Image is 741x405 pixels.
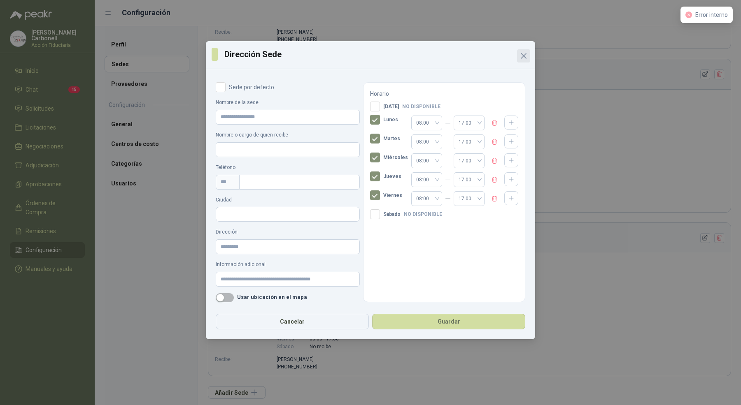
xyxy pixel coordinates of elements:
label: Dirección [216,228,360,236]
span: close-circle [685,12,692,18]
span: 08:00 [416,136,437,148]
span: 08:00 [416,155,437,167]
span: 08:00 [416,174,437,186]
h3: Dirección Sede [224,48,529,60]
button: Close [517,49,530,62]
span: Sede por defecto [226,84,277,90]
span: Lunes [380,117,401,122]
span: 17:00 [459,117,480,129]
p: Usar ubicación en el mapa [237,293,307,302]
span: Error interno [695,12,728,18]
span: Viernes [380,193,405,198]
span: 17:00 [459,174,480,186]
label: Información adicional [216,261,360,268]
label: Teléfono [216,164,360,171]
label: Nombre o cargo de quien recibe [216,131,360,139]
p: Horario [370,89,518,98]
span: 17:00 [459,192,480,205]
span: [DATE] [380,104,402,109]
span: No disponible [404,212,442,217]
button: Guardar [372,314,525,329]
span: Miércoles [380,155,411,160]
span: 08:00 [416,192,437,205]
span: Sábado [380,212,404,217]
span: 17:00 [459,136,480,148]
span: Martes [380,136,403,141]
span: 08:00 [416,117,437,129]
span: Jueves [380,174,405,179]
button: Cancelar [216,314,369,329]
label: Ciudad [216,196,360,204]
span: No disponible [402,104,440,109]
span: 17:00 [459,155,480,167]
label: Nombre de la sede [216,99,360,106]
